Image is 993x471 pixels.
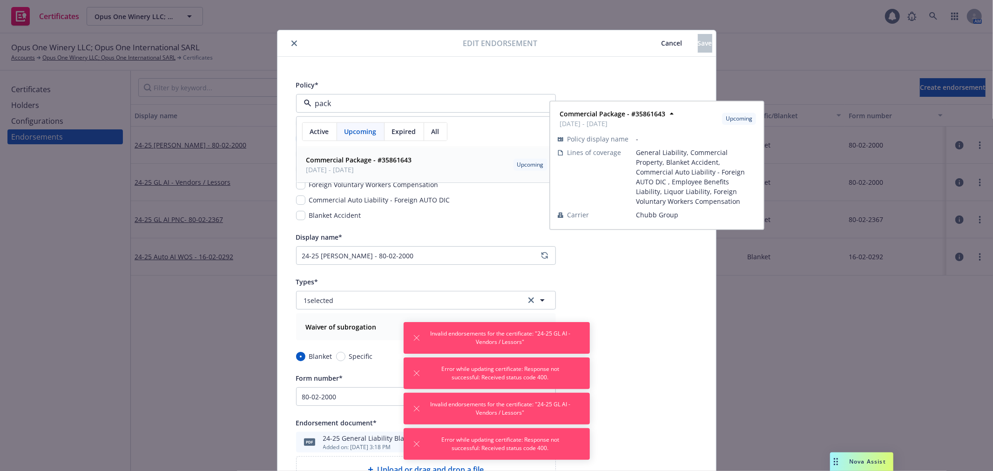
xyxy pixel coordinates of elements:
input: Display name [296,246,556,265]
button: Dismiss notification [411,438,422,450]
span: - [636,134,756,144]
span: 1 selected [304,296,334,305]
span: Display name* [296,233,343,242]
strong: Commercial Package - #35861643 [306,155,412,164]
div: Added on: [DATE] 3:18 PM [323,443,487,451]
span: [DATE] - [DATE] [306,165,412,175]
button: Dismiss notification [411,368,422,379]
span: pdf [304,438,315,445]
span: Invalid endorsements for the certificate: "24-25 GL AI - Vendors / Lessors" [430,330,571,346]
span: Chubb Group [636,210,756,220]
button: Save [698,34,712,53]
span: Save [698,39,712,47]
span: Blanket Accident [309,210,361,220]
span: Upcoming [517,161,544,169]
span: Upcoming [726,114,752,123]
strong: Commercial Package - #35861643 [560,109,665,118]
span: Edit endorsement [463,38,538,49]
strong: Waiver of subrogation [306,323,377,331]
button: Nova Assist [830,452,893,471]
span: Form number* [296,374,343,383]
button: 1selectedclear selection [296,291,556,310]
div: Drag to move [830,452,842,471]
span: Invalid endorsements for the certificate: "24-25 GL AI - Vendors / Lessors" [430,400,571,417]
a: regenerate [539,250,550,261]
span: Nova Assist [849,458,886,465]
span: Lines of coverage [567,148,621,157]
a: clear selection [526,295,537,306]
input: Specific [336,352,345,361]
span: Specific [349,351,373,361]
span: [DATE] - [DATE] [560,119,665,128]
span: Foreign Voluntary Workers Compensation [309,180,439,189]
span: Carrier [567,210,589,220]
span: All [432,127,439,136]
input: Blanket [296,352,305,361]
span: Policy* [296,81,319,89]
button: Cancel [646,34,698,53]
span: Types* [296,277,318,286]
span: Upcoming [345,127,377,136]
button: close [289,38,300,49]
button: Dismiss notification [411,332,422,343]
span: General Liability, Commercial Property, Blanket Accident, Commercial Auto Liability - Foreign AUT... [636,148,756,206]
span: Policy display name [567,134,628,144]
input: Filter by keyword [311,98,537,109]
a: close [537,321,548,332]
span: Error while updating certificate: Response not successful: Received status code 400. [430,436,571,452]
span: Error while updating certificate: Response not successful: Received status code 400. [430,365,571,382]
span: Endorsement document* [296,418,377,427]
div: 24-25 General Liability Blanket WOS (80-02-2000).pdf [323,433,487,443]
span: Expired [392,127,416,136]
button: Dismiss notification [411,403,422,414]
span: Active [310,127,329,136]
span: Blanket [309,351,332,361]
span: Commercial Auto Liability - Foreign AUTO DIC [309,195,450,205]
span: Cancel [662,39,682,47]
